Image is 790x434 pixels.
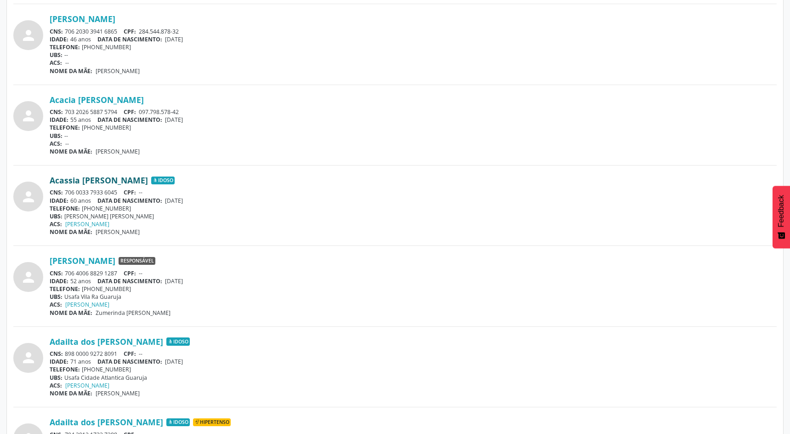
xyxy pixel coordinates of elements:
div: Usafa Cidade Atlantica Guaruja [50,374,777,382]
span: TELEFONE: [50,285,80,293]
span: NOME DA MÃE: [50,309,92,317]
span: NOME DA MÃE: [50,228,92,236]
span: ACS: [50,382,62,389]
span: TELEFONE: [50,43,80,51]
a: Acassia [PERSON_NAME] [50,175,148,185]
div: 71 anos [50,358,777,365]
span: CNS: [50,188,63,196]
span: Feedback [777,195,785,227]
span: [DATE] [165,277,183,285]
span: -- [139,269,142,277]
span: -- [65,59,69,67]
div: 46 anos [50,35,777,43]
span: UBS: [50,374,63,382]
a: [PERSON_NAME] [65,301,109,308]
span: Idoso [151,177,175,185]
span: Zumerinda [PERSON_NAME] [96,309,171,317]
span: CNS: [50,108,63,116]
span: CNS: [50,28,63,35]
span: -- [139,188,142,196]
span: IDADE: [50,35,68,43]
i: person [20,188,37,205]
span: CPF: [124,350,136,358]
span: UBS: [50,132,63,140]
span: UBS: [50,293,63,301]
span: TELEFONE: [50,205,80,212]
span: CNS: [50,269,63,277]
div: [PHONE_NUMBER] [50,43,777,51]
span: CPF: [124,108,136,116]
div: 706 2030 3941 6865 [50,28,777,35]
span: DATA DE NASCIMENTO: [97,35,162,43]
span: ACS: [50,140,62,148]
span: [PERSON_NAME] [96,148,140,155]
span: 284.544.878-32 [139,28,179,35]
div: 703 2026 5887 5794 [50,108,777,116]
span: [PERSON_NAME] [96,389,140,397]
span: Idoso [166,418,190,427]
span: DATA DE NASCIMENTO: [97,277,162,285]
div: [PHONE_NUMBER] [50,365,777,373]
span: DATA DE NASCIMENTO: [97,197,162,205]
i: person [20,27,37,44]
span: UBS: [50,212,63,220]
a: [PERSON_NAME] [65,382,109,389]
a: Adailta dos [PERSON_NAME] [50,337,163,347]
div: 55 anos [50,116,777,124]
span: NOME DA MÃE: [50,148,92,155]
span: TELEFONE: [50,365,80,373]
span: ACS: [50,301,62,308]
div: 706 4006 8829 1287 [50,269,777,277]
span: [DATE] [165,35,183,43]
div: -- [50,51,777,59]
span: NOME DA MÃE: [50,389,92,397]
span: UBS: [50,51,63,59]
span: IDADE: [50,197,68,205]
span: -- [139,350,142,358]
div: [PHONE_NUMBER] [50,124,777,131]
span: IDADE: [50,358,68,365]
span: [DATE] [165,116,183,124]
div: 898 0000 9272 8091 [50,350,777,358]
span: Idoso [166,337,190,346]
div: [PHONE_NUMBER] [50,205,777,212]
span: [PERSON_NAME] [96,228,140,236]
span: [DATE] [165,197,183,205]
span: Hipertenso [193,418,231,427]
a: Adailta dos [PERSON_NAME] [50,417,163,427]
span: CPF: [124,28,136,35]
a: Acacia [PERSON_NAME] [50,95,144,105]
span: -- [65,140,69,148]
div: -- [50,132,777,140]
span: CPF: [124,188,136,196]
span: IDADE: [50,277,68,285]
span: [DATE] [165,358,183,365]
div: Usafa Vila Ra Guaruja [50,293,777,301]
a: [PERSON_NAME] [50,14,115,24]
span: DATA DE NASCIMENTO: [97,116,162,124]
span: ACS: [50,59,62,67]
a: [PERSON_NAME] [50,256,115,266]
i: person [20,108,37,124]
div: [PERSON_NAME] [PERSON_NAME] [50,212,777,220]
div: 706 0033 7933 6045 [50,188,777,196]
div: 60 anos [50,197,777,205]
span: 097.798.578-42 [139,108,179,116]
span: DATA DE NASCIMENTO: [97,358,162,365]
span: CNS: [50,350,63,358]
a: [PERSON_NAME] [65,220,109,228]
span: TELEFONE: [50,124,80,131]
div: 52 anos [50,277,777,285]
span: ACS: [50,220,62,228]
span: IDADE: [50,116,68,124]
i: person [20,349,37,366]
div: [PHONE_NUMBER] [50,285,777,293]
span: [PERSON_NAME] [96,67,140,75]
span: Responsável [119,257,155,265]
button: Feedback - Mostrar pesquisa [773,186,790,248]
span: CPF: [124,269,136,277]
span: NOME DA MÃE: [50,67,92,75]
i: person [20,269,37,286]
